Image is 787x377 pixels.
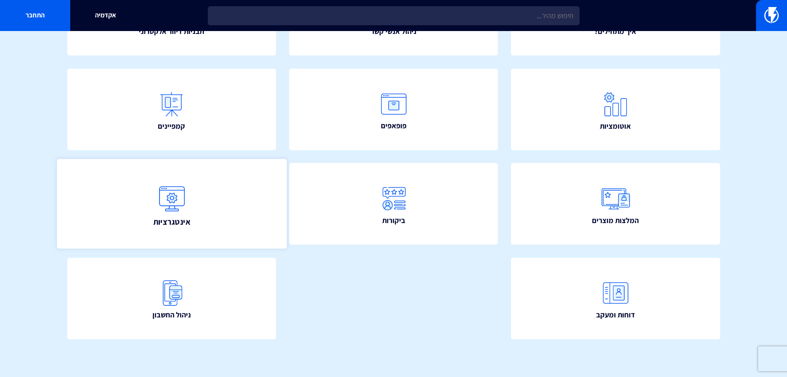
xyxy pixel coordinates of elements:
span: תבניות דיוור אלקטרוני [139,26,204,37]
a: ניהול החשבון [67,258,276,339]
span: קמפיינים [158,121,185,132]
a: אוטומציות [511,69,720,150]
a: פופאפים [289,69,498,150]
a: ביקורות [289,163,498,245]
span: אוטומציות [600,121,631,132]
span: ניהול החשבון [152,310,191,320]
span: איך מתחילים? [594,26,636,37]
a: אינטגרציות [57,159,286,249]
span: דוחות ומעקב [596,310,635,320]
span: פופאפים [381,120,407,131]
span: ביקורות [382,215,405,226]
a: דוחות ומעקב [511,258,720,339]
span: ניהול אנשי קשר [371,26,416,37]
a: קמפיינים [67,69,276,150]
span: המלצות מוצרים [592,215,639,226]
a: המלצות מוצרים [511,163,720,245]
input: חיפוש מהיר... [208,6,580,25]
span: אינטגרציות [153,216,190,228]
